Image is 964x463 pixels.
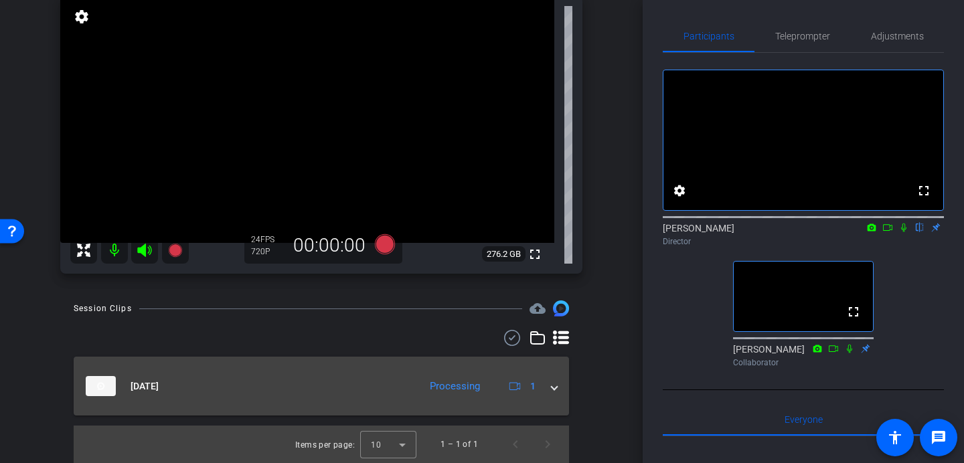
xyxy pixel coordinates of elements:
[553,300,569,316] img: Session clips
[295,438,355,452] div: Items per page:
[931,430,947,446] mat-icon: message
[887,430,903,446] mat-icon: accessibility
[482,246,526,262] span: 276.2 GB
[131,379,159,393] span: [DATE]
[663,221,944,248] div: [PERSON_NAME]
[671,183,688,199] mat-icon: settings
[532,428,564,460] button: Next page
[285,234,374,257] div: 00:00:00
[530,300,546,316] mat-icon: cloud_upload
[663,236,944,248] div: Director
[251,234,285,245] div: 24
[775,31,830,41] span: Teleprompter
[912,221,928,233] mat-icon: flip
[785,415,823,424] span: Everyone
[251,246,285,257] div: 720P
[74,357,569,415] mat-expansion-panel-header: thumb-nail[DATE]Processing1
[530,300,546,316] span: Destinations for your clips
[86,376,116,396] img: thumb-nail
[72,9,91,25] mat-icon: settings
[527,246,543,262] mat-icon: fullscreen
[260,235,274,244] span: FPS
[916,183,932,199] mat-icon: fullscreen
[733,357,874,369] div: Collaborator
[530,379,536,393] span: 1
[684,31,734,41] span: Participants
[733,343,874,369] div: [PERSON_NAME]
[871,31,924,41] span: Adjustments
[440,438,478,451] div: 1 – 1 of 1
[74,302,132,315] div: Session Clips
[846,304,862,320] mat-icon: fullscreen
[499,428,532,460] button: Previous page
[423,379,487,394] div: Processing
